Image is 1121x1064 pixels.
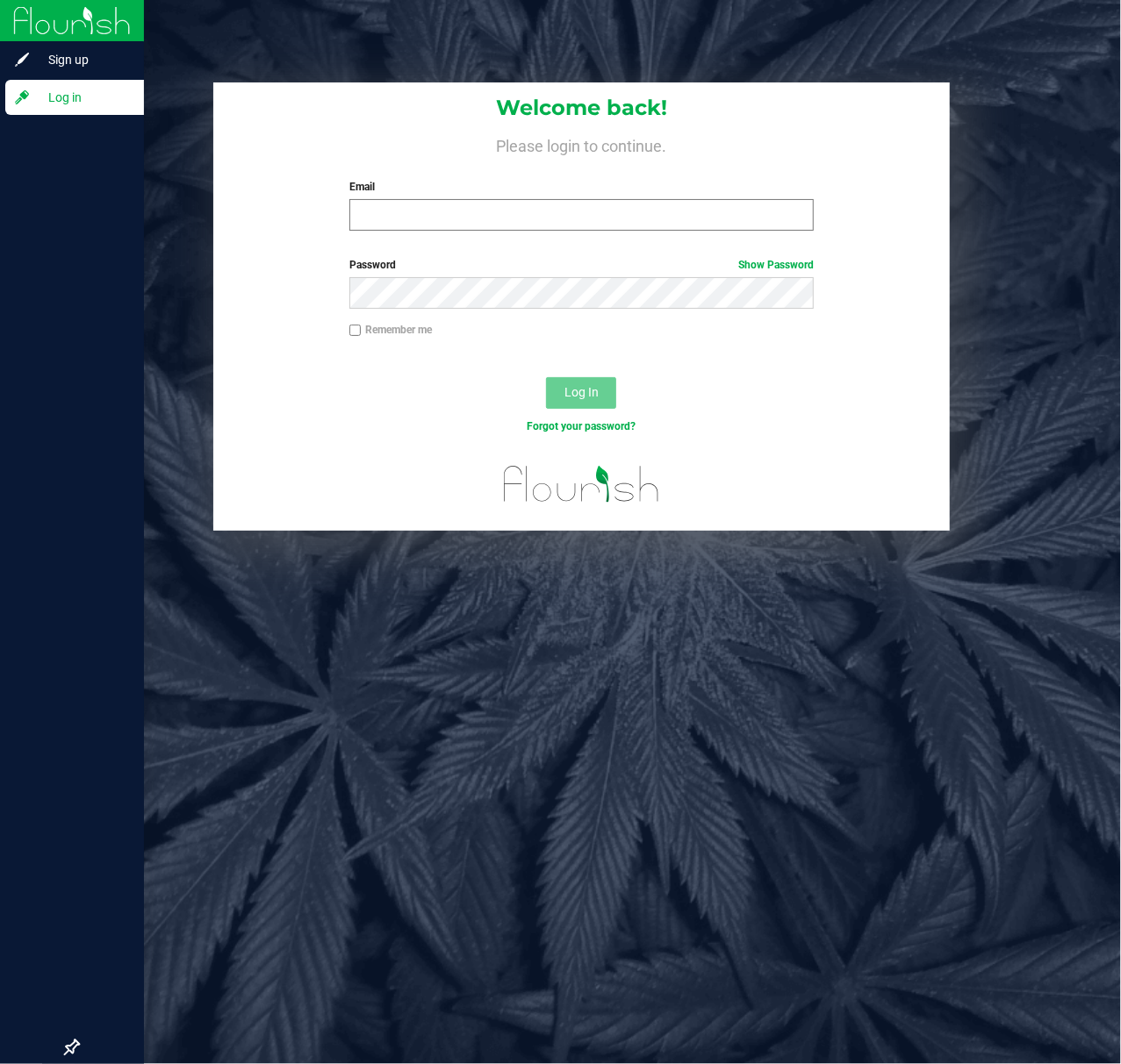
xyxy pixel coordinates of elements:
[490,453,674,516] img: flourish_logo.svg
[349,259,396,271] span: Password
[13,51,31,68] inline-svg: Sign up
[213,133,950,154] h4: Please login to continue.
[564,385,599,399] span: Log In
[349,179,815,195] label: Email
[213,96,950,119] h1: Welcome back!
[546,377,616,409] button: Log In
[31,87,136,108] span: Log in
[349,325,362,337] input: Remember me
[13,89,31,106] inline-svg: Log in
[527,420,636,432] a: Forgot your password?
[31,49,136,70] span: Sign up
[738,259,814,271] a: Show Password
[349,322,432,338] label: Remember me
